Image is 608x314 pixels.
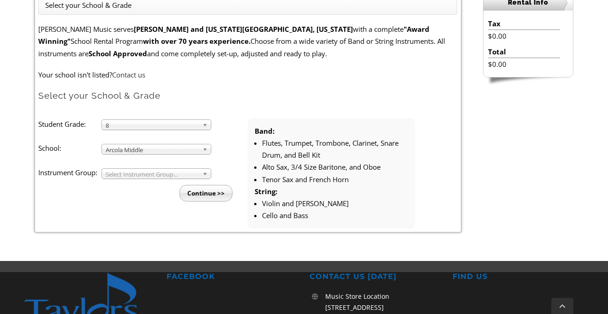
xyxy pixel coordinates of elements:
[38,166,101,178] label: Instrument Group:
[453,272,584,282] h2: FIND US
[310,272,441,282] h2: CONTACT US [DATE]
[262,137,408,161] li: Flutes, Trumpet, Trombone, Clarinet, Snare Drum, and Bell Kit
[488,18,560,30] li: Tax
[488,58,560,70] li: $0.00
[262,197,408,209] li: Violin and [PERSON_NAME]
[262,161,408,173] li: Alto Sax, 3/4 Size Baritone, and Oboe
[38,23,457,59] p: [PERSON_NAME] Music serves with a complete School Rental Program Choose from a wide variety of Ba...
[255,126,274,136] strong: Band:
[143,36,250,46] strong: with over 70 years experience.
[106,120,199,131] span: 8
[106,144,199,155] span: Arcola Middle
[483,77,573,86] img: sidebar-footer.png
[167,272,298,282] h2: FACEBOOK
[488,30,560,42] li: $0.00
[134,24,353,34] strong: [PERSON_NAME] and [US_STATE][GEOGRAPHIC_DATA], [US_STATE]
[112,70,145,79] a: Contact us
[262,209,408,221] li: Cello and Bass
[488,46,560,58] li: Total
[106,169,199,180] span: Select Instrument Group...
[38,90,457,101] h2: Select your School & Grade
[38,69,457,81] p: Your school isn't listed?
[255,187,277,196] strong: String:
[179,185,232,201] input: Continue >>
[38,142,101,154] label: School:
[38,118,101,130] label: Student Grade:
[89,49,147,58] strong: School Approved
[262,173,408,185] li: Tenor Sax and French Horn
